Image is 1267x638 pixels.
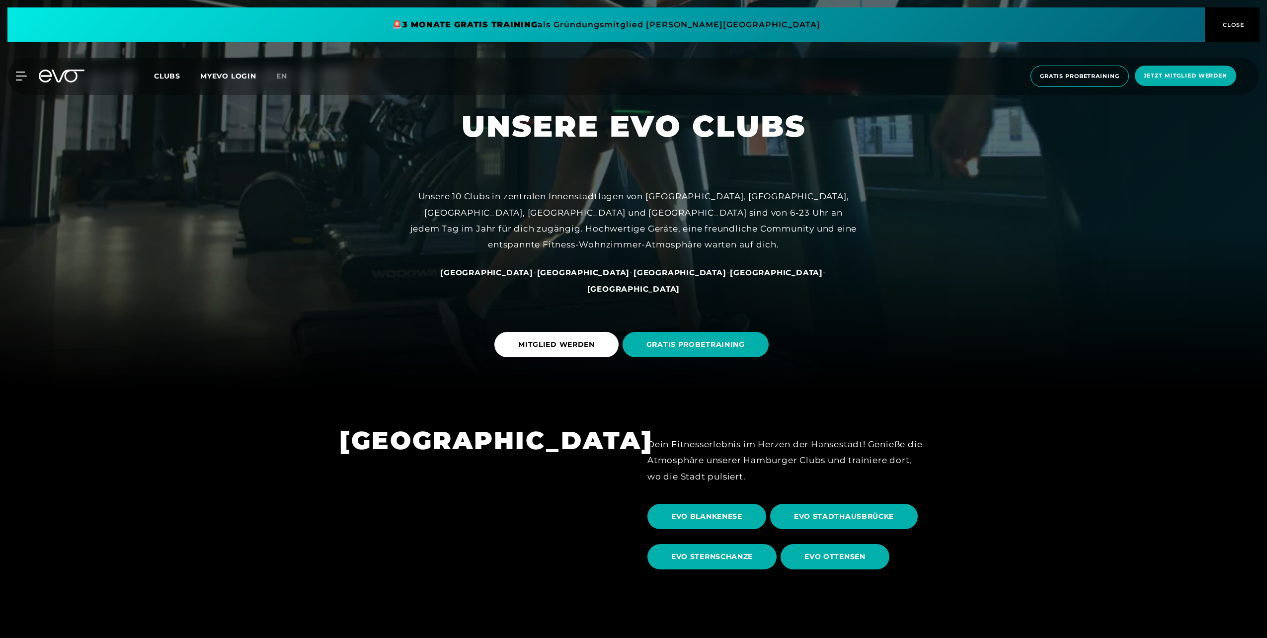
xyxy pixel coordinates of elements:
[200,72,256,80] a: MYEVO LOGIN
[1205,7,1260,42] button: CLOSE
[730,268,823,277] span: [GEOGRAPHIC_DATA]
[647,436,928,484] div: Dein Fitnesserlebnis im Herzen der Hansestadt! Genieße die Atmosphäre unserer Hamburger Clubs und...
[440,267,533,277] a: [GEOGRAPHIC_DATA]
[276,71,299,82] a: en
[794,511,894,522] span: EVO STADTHAUSBRÜCKE
[154,71,200,80] a: Clubs
[647,537,781,577] a: EVO STERNSCHANZE
[494,324,623,365] a: MITGLIED WERDEN
[154,72,180,80] span: Clubs
[537,268,630,277] span: [GEOGRAPHIC_DATA]
[1220,20,1245,29] span: CLOSE
[633,268,726,277] span: [GEOGRAPHIC_DATA]
[646,339,745,350] span: GRATIS PROBETRAINING
[1040,72,1119,80] span: Gratis Probetraining
[339,424,620,457] h1: [GEOGRAPHIC_DATA]
[647,496,770,537] a: EVO BLANKENESE
[671,552,753,562] span: EVO STERNSCHANZE
[276,72,287,80] span: en
[518,339,595,350] span: MITGLIED WERDEN
[781,537,893,577] a: EVO OTTENSEN
[770,496,922,537] a: EVO STADTHAUSBRÜCKE
[1028,66,1132,87] a: Gratis Probetraining
[410,264,857,297] div: - - - -
[537,267,630,277] a: [GEOGRAPHIC_DATA]
[587,284,680,294] a: [GEOGRAPHIC_DATA]
[671,511,742,522] span: EVO BLANKENESE
[410,188,857,252] div: Unsere 10 Clubs in zentralen Innenstadtlagen von [GEOGRAPHIC_DATA], [GEOGRAPHIC_DATA], [GEOGRAPHI...
[633,267,726,277] a: [GEOGRAPHIC_DATA]
[462,107,806,146] h1: UNSERE EVO CLUBS
[804,552,865,562] span: EVO OTTENSEN
[440,268,533,277] span: [GEOGRAPHIC_DATA]
[1144,72,1227,80] span: Jetzt Mitglied werden
[623,324,773,365] a: GRATIS PROBETRAINING
[730,267,823,277] a: [GEOGRAPHIC_DATA]
[1132,66,1239,87] a: Jetzt Mitglied werden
